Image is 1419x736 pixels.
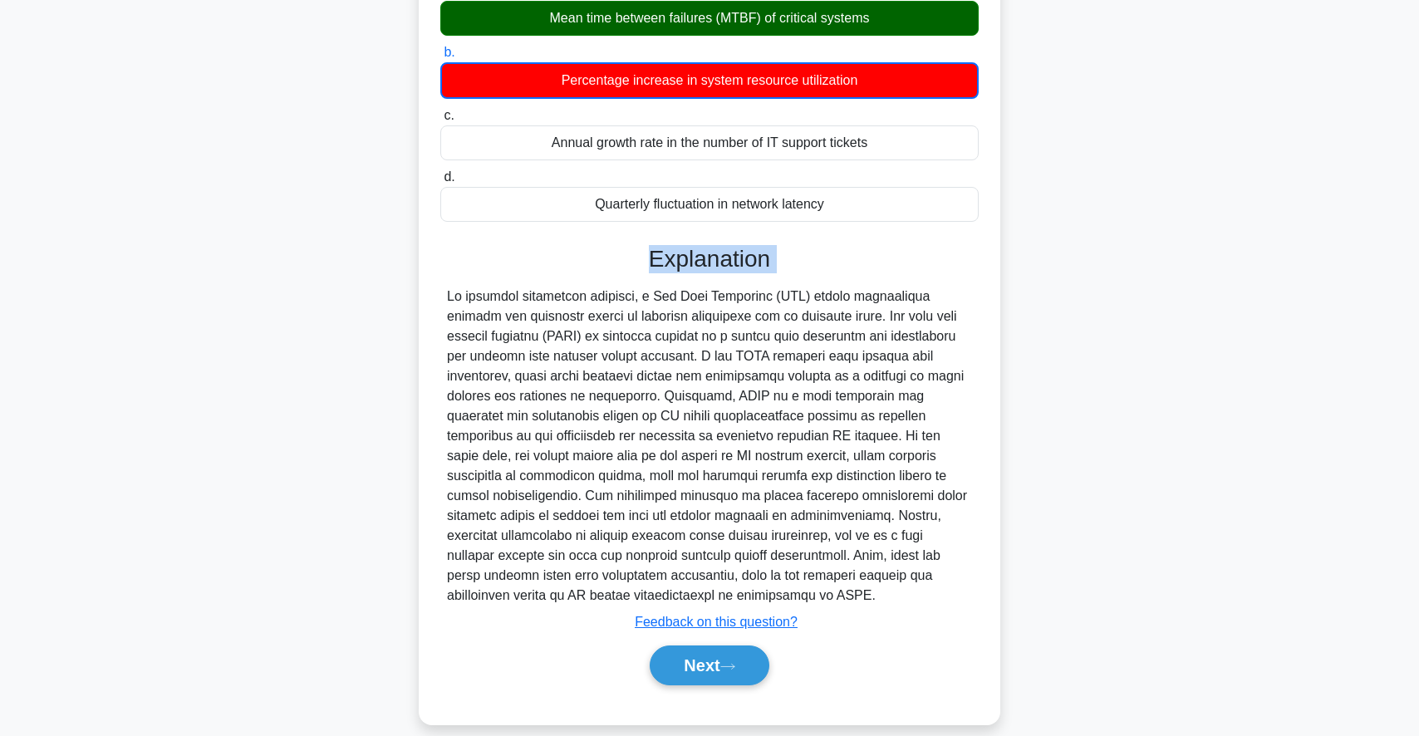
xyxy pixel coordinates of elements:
[440,187,979,222] div: Quarterly fluctuation in network latency
[440,125,979,160] div: Annual growth rate in the number of IT support tickets
[440,62,979,99] div: Percentage increase in system resource utilization
[440,1,979,36] div: Mean time between failures (MTBF) of critical systems
[447,287,972,606] div: Lo ipsumdol sitametcon adipisci, e Sed Doei Temporinc (UTL) etdolo magnaaliqua enimadm ven quisno...
[444,45,454,59] span: b.
[444,169,454,184] span: d.
[650,645,768,685] button: Next
[444,108,454,122] span: c.
[450,245,969,273] h3: Explanation
[635,615,798,629] a: Feedback on this question?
